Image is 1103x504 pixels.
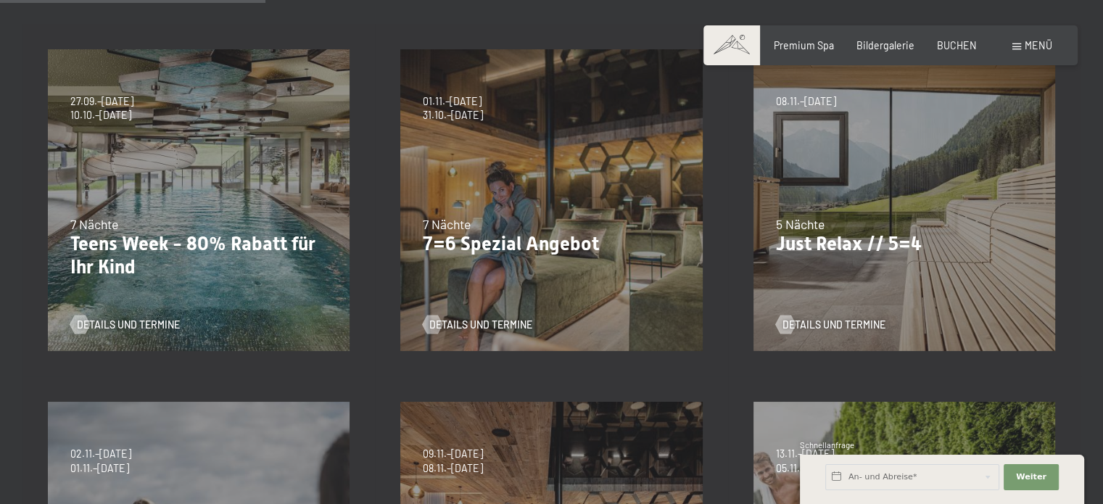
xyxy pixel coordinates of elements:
[423,108,483,123] span: 31.10.–[DATE]
[423,94,483,109] span: 01.11.–[DATE]
[429,318,532,332] span: Details und Termine
[776,216,825,232] span: 5 Nächte
[776,461,836,476] span: 05.11.–[DATE]
[77,318,180,332] span: Details und Termine
[937,39,977,51] a: BUCHEN
[782,318,885,332] span: Details und Termine
[423,447,483,461] span: 09.11.–[DATE]
[423,318,532,332] a: Details und Termine
[1004,464,1059,490] button: Weiter
[70,233,327,278] p: Teens Week - 80% Rabatt für Ihr Kind
[776,94,836,109] span: 08.11.–[DATE]
[856,39,914,51] a: Bildergalerie
[70,216,118,232] span: 7 Nächte
[423,233,679,256] p: 7=6 Spezial Angebot
[70,318,180,332] a: Details und Termine
[70,108,133,123] span: 10.10.–[DATE]
[776,447,836,461] span: 13.11.–[DATE]
[1016,471,1046,483] span: Weiter
[800,440,854,450] span: Schnellanfrage
[423,216,471,232] span: 7 Nächte
[776,233,1033,256] p: Just Relax // 5=4
[70,94,133,109] span: 27.09.–[DATE]
[776,318,885,332] a: Details und Termine
[70,447,131,461] span: 02.11.–[DATE]
[774,39,834,51] a: Premium Spa
[1025,39,1052,51] span: Menü
[423,461,483,476] span: 08.11.–[DATE]
[70,461,131,476] span: 01.11.–[DATE]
